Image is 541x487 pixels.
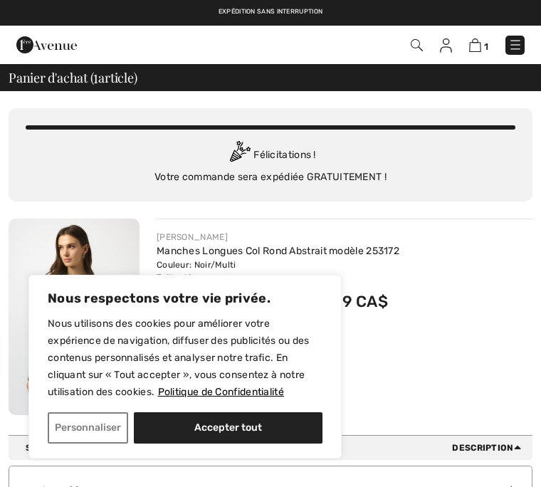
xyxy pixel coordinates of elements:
a: Politique de Confidentialité [157,385,285,399]
img: 1ère Avenue [16,31,77,59]
span: 1 [484,41,488,52]
div: Nous respectons votre vie privée. [28,275,342,459]
span: Description [452,441,527,454]
p: Nous utilisons des cookies pour améliorer votre expérience de navigation, diffuser des publicités... [48,315,322,401]
img: Mes infos [440,38,452,53]
div: Félicitations ! Votre commande sera expédiée GRATUITEMENT ! [26,141,515,184]
img: Menu [508,38,522,52]
a: 1ère Avenue [16,38,77,51]
div: [PERSON_NAME] [157,231,399,243]
img: Recherche [411,39,423,51]
a: 1 [469,38,488,53]
span: 159 CA$ [325,292,388,311]
div: Sommaire [26,441,527,454]
p: Nous respectons votre vie privée. [48,290,322,307]
span: Panier d'achat ( article) [9,71,137,84]
span: 1 [93,68,98,85]
img: Panier d'achat [469,38,481,52]
button: Personnaliser [48,412,128,444]
img: Manches Longues Col Rond Abstrait modèle 253172 [9,219,140,415]
img: Congratulation2.svg [225,141,253,169]
div: Couleur: Noir/Multi Taille: 12 [157,258,399,284]
button: Accepter tout [134,412,322,444]
a: Manches Longues Col Rond Abstrait modèle 253172 [157,245,399,257]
